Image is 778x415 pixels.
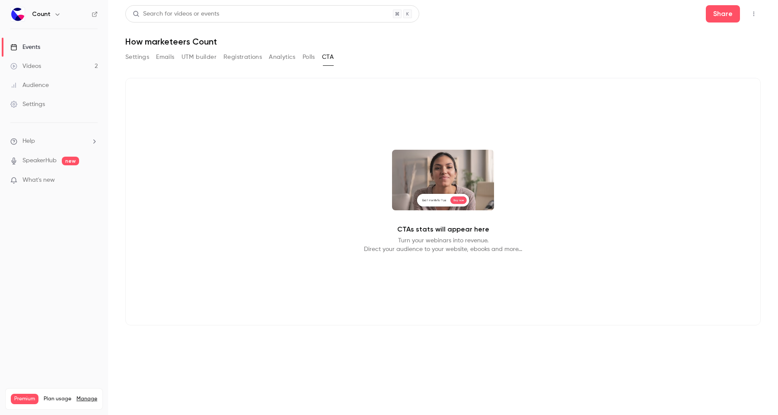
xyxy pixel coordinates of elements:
p: CTAs stats will appear here [397,224,489,235]
div: Audience [10,81,49,90]
h1: How marketeers Count [125,36,761,47]
div: Events [10,43,40,51]
span: What's new [22,176,55,185]
button: Settings [125,50,149,64]
span: Premium [11,394,38,404]
a: Manage [77,396,97,402]
li: help-dropdown-opener [10,137,98,146]
a: SpeakerHub [22,156,57,165]
div: Search for videos or events [133,10,219,19]
button: CTA [322,50,334,64]
button: UTM builder [182,50,217,64]
img: Count [11,7,25,21]
button: Registrations [223,50,262,64]
span: Help [22,137,35,146]
div: Videos [10,62,41,71]
span: Plan usage [44,396,71,402]
button: Emails [156,50,174,64]
span: new [62,157,79,165]
p: Turn your webinars into revenue. Direct your audience to your website, ebooks and more... [364,236,522,254]
button: Share [706,5,740,23]
div: Settings [10,100,45,109]
button: Polls [303,50,315,64]
button: Analytics [269,50,296,64]
h6: Count [32,10,51,19]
